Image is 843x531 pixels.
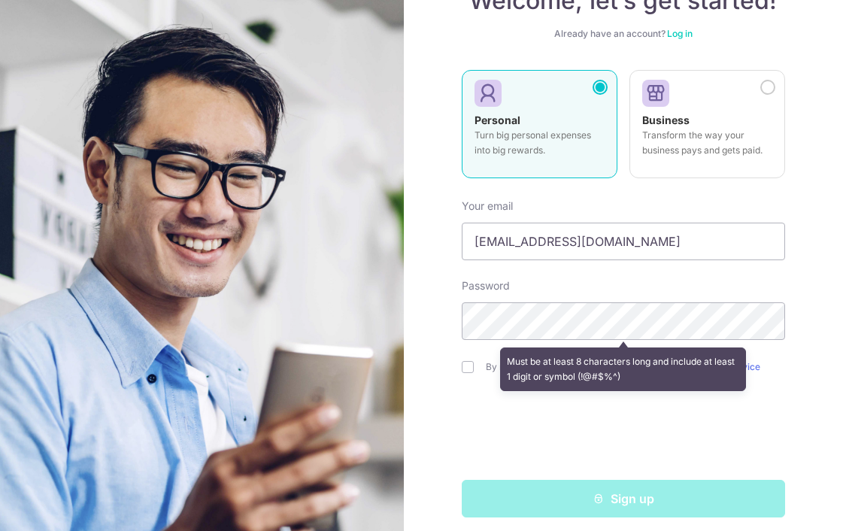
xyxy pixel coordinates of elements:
strong: Business [642,114,690,126]
iframe: reCAPTCHA [509,403,738,462]
label: Your email [462,199,513,214]
a: Business Transform the way your business pays and gets paid. [629,70,785,187]
div: Already have an account? [462,28,785,40]
a: Personal Turn big personal expenses into big rewards. [462,70,617,187]
input: Enter your Email [462,223,785,260]
p: Turn big personal expenses into big rewards. [475,128,605,158]
div: Must be at least 8 characters long and include at least 1 digit or symbol (!@#$%^) [500,347,746,391]
strong: Personal [475,114,520,126]
label: Password [462,278,510,293]
a: Log in [667,28,693,39]
p: Transform the way your business pays and gets paid. [642,128,772,158]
